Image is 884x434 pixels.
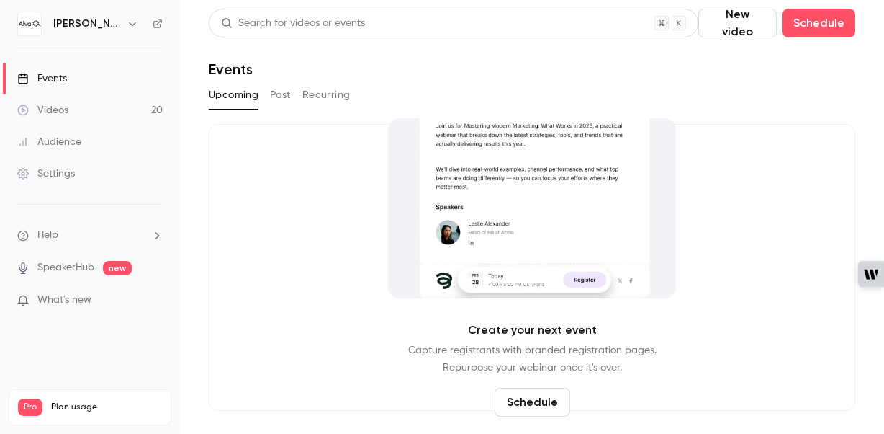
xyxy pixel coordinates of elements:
[37,260,94,275] a: SpeakerHub
[17,167,75,181] div: Settings
[408,342,657,376] p: Capture registrants with branded registration pages. Repurpose your webinar once it's over.
[468,322,597,339] p: Create your next event
[18,399,42,416] span: Pro
[103,261,132,275] span: new
[53,17,121,31] h6: [PERSON_NAME][GEOGRAPHIC_DATA]
[145,294,163,307] iframe: Noticeable Trigger
[37,293,91,308] span: What's new
[209,84,258,107] button: Upcoming
[221,16,365,31] div: Search for videos or events
[270,84,291,107] button: Past
[17,135,81,149] div: Audience
[18,12,41,35] img: Alva Academy
[302,84,351,107] button: Recurring
[17,228,163,243] li: help-dropdown-opener
[209,61,253,78] h1: Events
[698,9,777,37] button: New video
[17,71,67,86] div: Events
[495,388,570,417] button: Schedule
[782,9,855,37] button: Schedule
[37,228,58,243] span: Help
[51,402,162,413] span: Plan usage
[17,103,68,118] div: Videos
